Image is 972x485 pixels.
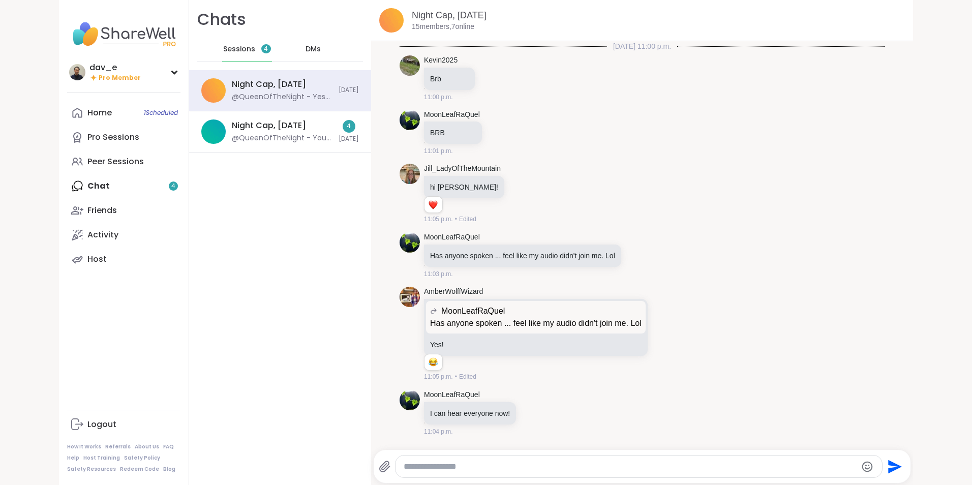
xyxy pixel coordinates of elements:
span: Pro Member [99,74,141,82]
a: MoonLeafRaQuel [424,110,480,120]
span: 11:04 p.m. [424,427,453,436]
a: Safety Policy [124,454,160,462]
a: Host [67,247,180,271]
a: Jill_LadyOfTheMountain [424,164,501,174]
p: Yes! [430,340,642,350]
a: Safety Resources [67,466,116,473]
span: Edited [459,215,476,224]
button: Emoji picker [861,461,873,473]
span: • [455,372,457,381]
div: dav_e [89,62,141,73]
p: Has anyone spoken ... feel like my audio didn't join me. Lol [430,317,642,329]
p: I can hear everyone now! [430,408,510,418]
span: Sessions [223,44,255,54]
img: https://sharewell-space-live.sfo3.digitaloceanspaces.com/user-generated/4b1c1b57-66d9-467c-8f22-d... [400,390,420,410]
img: Night Cap, Sep 02 [201,78,226,103]
div: Host [87,254,107,265]
a: Pro Sessions [67,125,180,149]
img: Night Cap, Sep 02 [379,8,404,33]
img: https://sharewell-space-live.sfo3.digitaloceanspaces.com/user-generated/4b1c1b57-66d9-467c-8f22-d... [400,110,420,130]
div: Peer Sessions [87,156,144,167]
span: DMs [306,44,321,54]
a: Peer Sessions [67,149,180,174]
span: 1 Scheduled [144,109,178,117]
div: @QueenOfTheNight - You guys I just had my first session too! Yay me!! [232,133,332,143]
a: Night Cap, [DATE] [412,10,487,20]
a: Kevin2025 [424,55,458,66]
span: Edited [459,372,476,381]
div: 4 [343,120,355,133]
a: MoonLeafRaQuel [424,232,480,243]
a: Blog [163,466,175,473]
a: Logout [67,412,180,437]
p: 15 members, 7 online [412,22,474,32]
span: [DATE] [339,86,359,95]
span: 11:05 p.m. [424,372,453,381]
span: MoonLeafRaQuel [441,305,505,317]
a: FAQ [163,443,174,450]
span: • [455,215,457,224]
span: [DATE] 11:00 p.m. [607,41,677,51]
div: Night Cap, [DATE] [232,79,306,90]
span: [DATE] [339,135,359,143]
p: hi [PERSON_NAME]! [430,182,498,192]
a: Friends [67,198,180,223]
div: Reaction list [424,354,442,371]
a: About Us [135,443,159,450]
p: Has anyone spoken ... feel like my audio didn't join me. Lol [430,251,615,261]
img: https://sharewell-space-live.sfo3.digitaloceanspaces.com/user-generated/4e1f5699-9e3d-460b-9be4-e... [400,55,420,76]
img: https://sharewell-space-live.sfo3.digitaloceanspaces.com/user-generated/4b1c1b57-66d9-467c-8f22-d... [400,232,420,253]
img: Night Cap, Sep 05 [201,119,226,144]
img: ShareWell Nav Logo [67,16,180,52]
a: Redeem Code [120,466,159,473]
button: Reactions: haha [428,358,438,367]
img: https://sharewell-space-live.sfo3.digitaloceanspaces.com/user-generated/2564abe4-c444-4046-864b-7... [400,164,420,184]
textarea: Type your message [404,462,856,472]
a: Help [67,454,79,462]
button: Send [883,455,905,478]
button: Reactions: love [428,201,438,209]
a: MoonLeafRaQuel [424,390,480,400]
div: Pro Sessions [87,132,139,143]
span: 11:01 p.m. [424,146,453,156]
p: BRB [430,128,476,138]
a: How It Works [67,443,101,450]
div: @QueenOfTheNight - Yes I’m doing one after night cap [232,92,332,102]
img: https://sharewell-space-live.sfo3.digitaloceanspaces.com/user-generated/9a5601ee-7e1f-42be-b53e-4... [400,287,420,307]
div: Home [87,107,112,118]
h1: Chats [197,8,246,31]
a: AmberWolffWizard [424,287,483,297]
img: dav_e [69,64,85,80]
span: 11:00 p.m. [424,93,453,102]
a: Home1Scheduled [67,101,180,125]
a: Referrals [105,443,131,450]
div: Reaction list [424,197,442,213]
a: Host Training [83,454,120,462]
div: Friends [87,205,117,216]
a: Activity [67,223,180,247]
div: Night Cap, [DATE] [232,120,306,131]
div: Activity [87,229,118,240]
p: Brb [430,74,469,84]
div: Logout [87,419,116,430]
span: 4 [264,45,268,53]
span: 11:03 p.m. [424,269,453,279]
span: 11:05 p.m. [424,215,453,224]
